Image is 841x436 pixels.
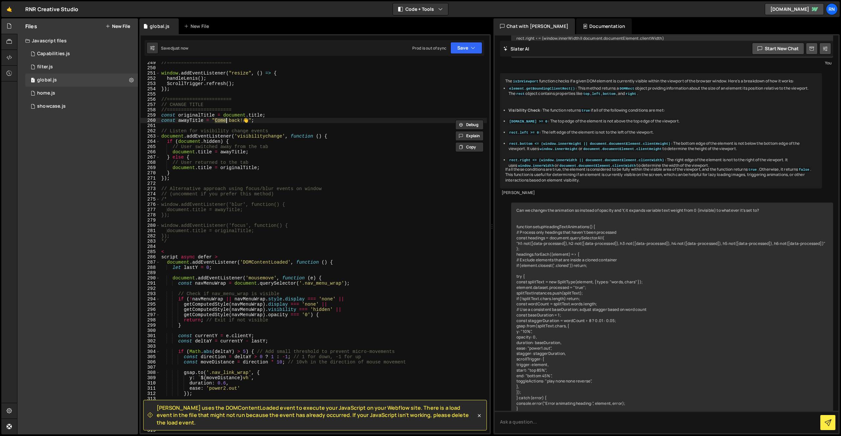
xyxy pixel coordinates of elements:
[509,107,540,113] strong: Visibility Check
[141,191,160,197] div: 274
[455,120,484,130] button: Debug
[141,296,160,302] div: 294
[141,281,160,286] div: 291
[141,354,160,360] div: 305
[141,370,160,375] div: 308
[37,90,55,96] div: home.js
[493,18,575,34] div: Chat with [PERSON_NAME]
[141,360,160,365] div: 306
[141,128,160,134] div: 262
[37,77,57,83] div: global.js
[826,3,838,15] a: RN
[141,344,160,349] div: 303
[141,149,160,155] div: 266
[450,42,482,54] button: Save
[141,407,160,412] div: 315
[141,233,160,239] div: 282
[141,375,160,381] div: 309
[141,239,160,244] div: 283
[141,165,160,170] div: 269
[576,18,632,34] div: Documentation
[509,141,817,152] li: : The bottom edge of the element is not below the bottom edge of the viewport. It uses or to dete...
[509,142,671,146] code: rect.bottom <= (window.innerHeight || document.documentElement.clientHeight)
[141,218,160,223] div: 279
[509,158,665,163] code: rect.right <= (window.innerWidth || document.documentElement.clientWidth)
[184,23,212,30] div: New File
[105,24,130,29] button: New File
[509,130,817,135] li: : The left edge of the element is not to the left of the viewport.
[141,381,160,386] div: 310
[141,328,160,333] div: 300
[455,131,484,141] button: Explain
[141,286,160,291] div: 292
[141,65,160,71] div: 250
[25,23,37,30] h2: Files
[1,1,17,17] a: 🤙
[625,92,637,96] code: right
[37,51,70,57] div: Capabilities.js
[141,417,160,423] div: 317
[582,92,590,96] code: top
[752,43,804,54] button: Start new chat
[141,60,160,65] div: 249
[25,60,138,74] div: 2785/35735.js
[141,275,160,281] div: 290
[141,317,160,323] div: 298
[141,391,160,396] div: 312
[141,312,160,317] div: 297
[141,76,160,81] div: 252
[509,157,817,168] li: : The right edge of the element is not to the right of the viewport. It uses or to determine the ...
[141,249,160,254] div: 285
[141,402,160,407] div: 314
[141,307,160,312] div: 296
[141,102,160,107] div: 257
[31,78,35,83] span: 1
[141,254,160,260] div: 286
[141,86,160,92] div: 254
[141,160,160,165] div: 268
[141,349,160,354] div: 304
[141,223,160,228] div: 280
[141,71,160,76] div: 251
[141,113,160,118] div: 259
[141,134,160,139] div: 263
[141,386,160,391] div: 311
[141,202,160,207] div: 276
[513,59,831,66] div: You
[502,190,820,196] div: [PERSON_NAME]
[161,45,188,51] div: Saved
[25,47,138,60] div: 2785/32613.js
[141,186,160,191] div: 273
[141,228,160,233] div: 281
[582,147,662,151] code: document.documentElement.clientHeight
[517,163,555,168] code: window.innerWidth
[141,123,160,128] div: 261
[141,139,160,144] div: 264
[141,338,160,344] div: 302
[393,3,448,15] button: Code + Tools
[17,34,138,47] div: Javascript files
[503,46,530,52] h2: Slater AI
[25,100,138,113] div: 2785/36237.js
[141,244,160,249] div: 284
[141,423,160,428] div: 318
[455,142,484,152] button: Copy
[141,260,160,265] div: 287
[141,181,160,186] div: 272
[141,92,160,97] div: 255
[141,212,160,218] div: 278
[141,197,160,202] div: 275
[765,3,824,15] a: [DOMAIN_NAME]
[509,86,817,97] li: : This method returns a object providing information about the size of an element its position re...
[141,291,160,296] div: 293
[141,97,160,102] div: 256
[141,333,160,338] div: 301
[515,92,525,96] code: rect
[25,87,138,100] div: 2785/4730.js
[141,118,160,123] div: 260
[157,404,476,426] span: [PERSON_NAME] uses the DOMContentLoaded event to execute your JavaScript on your Webflow site. Th...
[141,265,160,270] div: 288
[591,92,601,96] code: left
[509,108,817,113] li: : The function returns if all of the following conditions are met:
